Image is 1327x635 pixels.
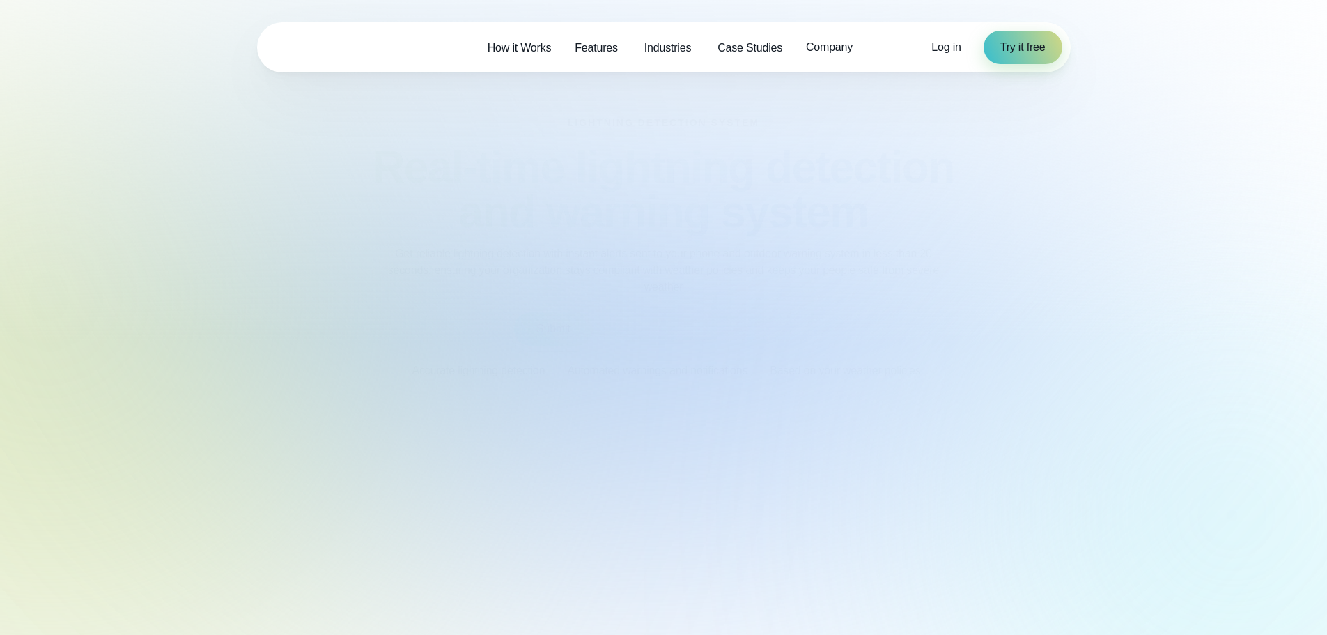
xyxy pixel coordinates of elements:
a: Case Studies [706,33,794,62]
a: Log in [931,39,961,56]
span: Company [806,39,853,56]
span: How it Works [488,40,552,56]
span: Features [575,40,618,56]
span: Industries [644,40,691,56]
span: Log in [931,41,961,53]
a: How it Works [476,33,564,62]
span: Case Studies [717,40,782,56]
a: Try it free [984,31,1062,64]
span: Try it free [1000,39,1046,56]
